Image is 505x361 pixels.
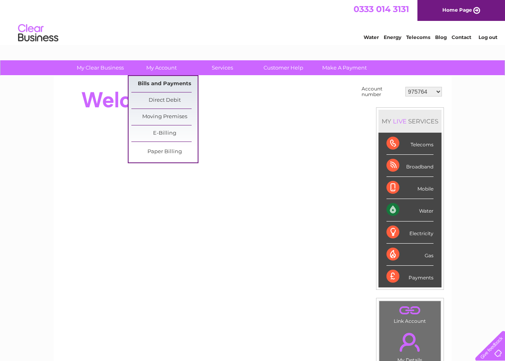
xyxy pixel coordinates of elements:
[18,21,59,45] img: logo.png
[386,222,433,244] div: Electricity
[67,60,133,75] a: My Clear Business
[360,84,403,99] td: Account number
[386,133,433,155] div: Telecoms
[378,110,442,133] div: MY SERVICES
[386,155,433,177] div: Broadband
[131,76,198,92] a: Bills and Payments
[386,199,433,221] div: Water
[384,34,401,40] a: Energy
[63,4,443,39] div: Clear Business is a trading name of Verastar Limited (registered in [GEOGRAPHIC_DATA] No. 3667643...
[381,303,439,317] a: .
[381,328,439,356] a: .
[250,60,317,75] a: Customer Help
[189,60,256,75] a: Services
[435,34,447,40] a: Blog
[386,244,433,266] div: Gas
[131,125,198,142] a: E-Billing
[354,4,409,14] a: 0333 014 3131
[131,92,198,109] a: Direct Debit
[131,144,198,160] a: Paper Billing
[452,34,471,40] a: Contact
[311,60,378,75] a: Make A Payment
[379,301,441,326] td: Link Account
[386,266,433,287] div: Payments
[131,109,198,125] a: Moving Premises
[128,60,194,75] a: My Account
[386,177,433,199] div: Mobile
[478,34,497,40] a: Log out
[391,117,408,125] div: LIVE
[406,34,430,40] a: Telecoms
[364,34,379,40] a: Water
